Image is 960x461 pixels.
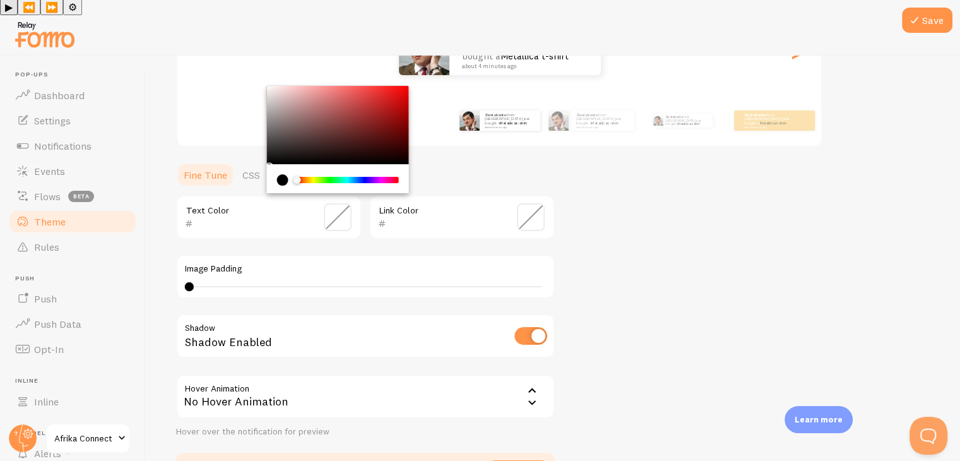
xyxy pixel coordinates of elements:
strong: Zwelabantu [485,112,507,117]
span: beta [68,191,94,202]
a: Metallica t-shirt [759,121,786,126]
a: Notifications [8,133,138,159]
span: Afrika Connect [54,431,114,446]
div: Learn more [785,406,853,433]
a: Push [8,286,138,311]
span: Dashboard [34,89,85,102]
span: Inline [34,395,59,408]
a: Metallica t-shirt [591,121,619,126]
a: Fine Tune [176,162,235,188]
span: Pop-ups [15,71,138,79]
div: No Hover Animation [176,374,555,419]
small: about 4 minutes ago [485,126,534,128]
span: Push [34,292,57,305]
strong: Zwelabantu [744,112,766,117]
a: Theme [8,209,138,234]
span: Events [34,165,65,177]
p: Learn more [795,414,843,426]
span: Rules [34,241,59,253]
span: Theme [34,215,66,228]
p: from [GEOGRAPHIC_DATA] just bought a [665,114,708,128]
span: Opt-In [34,343,64,356]
img: fomo-relay-logo-orange.svg [13,18,76,51]
div: Chrome color picker [267,86,409,193]
iframe: Help Scout Beacon - Open [910,417,947,455]
span: Settings [34,114,71,127]
strong: Zwelabantu [665,115,684,119]
strong: Zwelabantu [576,112,598,117]
a: Settings [8,108,138,133]
div: current color is #000000 [277,174,288,186]
span: Push [15,275,138,283]
a: Metallica t-shirt [678,122,699,126]
p: from [GEOGRAPHIC_DATA] just bought a [485,112,535,128]
a: Afrika Connect [45,423,131,453]
a: Rules [8,234,138,260]
a: Flows beta [8,184,138,209]
div: Hover over the notification for preview [176,426,555,438]
a: Metallica t-shirt [500,121,527,126]
small: about 4 minutes ago [462,63,584,69]
small: about 4 minutes ago [744,126,793,128]
div: Shadow Enabled [176,314,555,360]
a: Metallica t-shirt [501,50,569,62]
span: Flows [34,190,61,203]
label: Image Padding [185,263,546,275]
span: Push Data [34,318,81,330]
p: from [GEOGRAPHIC_DATA] just bought a [744,112,795,128]
img: Fomo [548,111,569,131]
a: Events [8,159,138,184]
a: Dashboard [8,83,138,108]
p: from [GEOGRAPHIC_DATA] just bought a [576,112,629,128]
a: CSS [235,162,268,188]
small: about 4 minutes ago [576,126,628,128]
img: Fomo [653,116,663,126]
a: Push Data [8,311,138,337]
span: Alerts [34,447,61,460]
span: Notifications [34,140,92,152]
a: Opt-In [8,337,138,362]
img: Fomo [459,111,480,131]
a: Inline [8,389,138,414]
span: Inline [15,377,138,385]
